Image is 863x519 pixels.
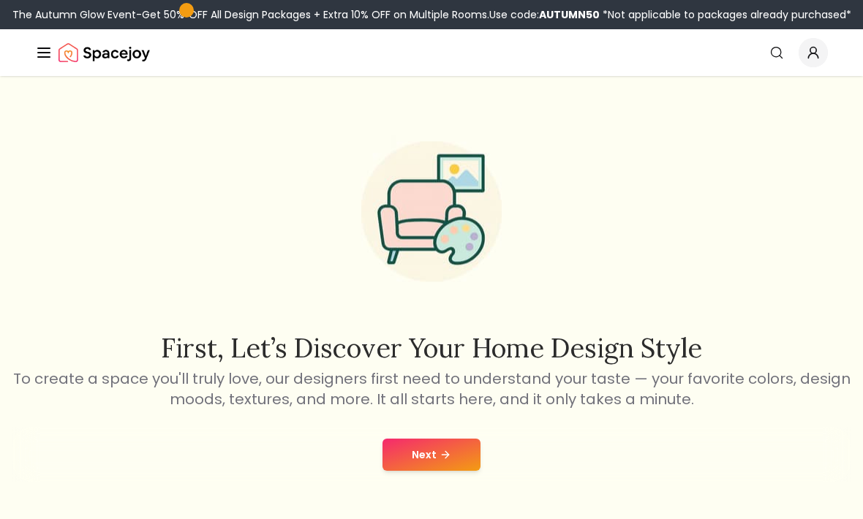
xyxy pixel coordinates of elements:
span: Use code: [489,7,600,22]
div: The Autumn Glow Event-Get 50% OFF All Design Packages + Extra 10% OFF on Multiple Rooms. [12,7,851,22]
b: AUTUMN50 [539,7,600,22]
button: Next [382,439,481,471]
img: Start Style Quiz Illustration [338,118,525,305]
span: *Not applicable to packages already purchased* [600,7,851,22]
a: Spacejoy [59,38,150,67]
p: To create a space you'll truly love, our designers first need to understand your taste — your fav... [12,368,851,409]
h2: First, let’s discover your home design style [12,333,851,363]
img: Spacejoy Logo [59,38,150,67]
nav: Global [35,29,828,76]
